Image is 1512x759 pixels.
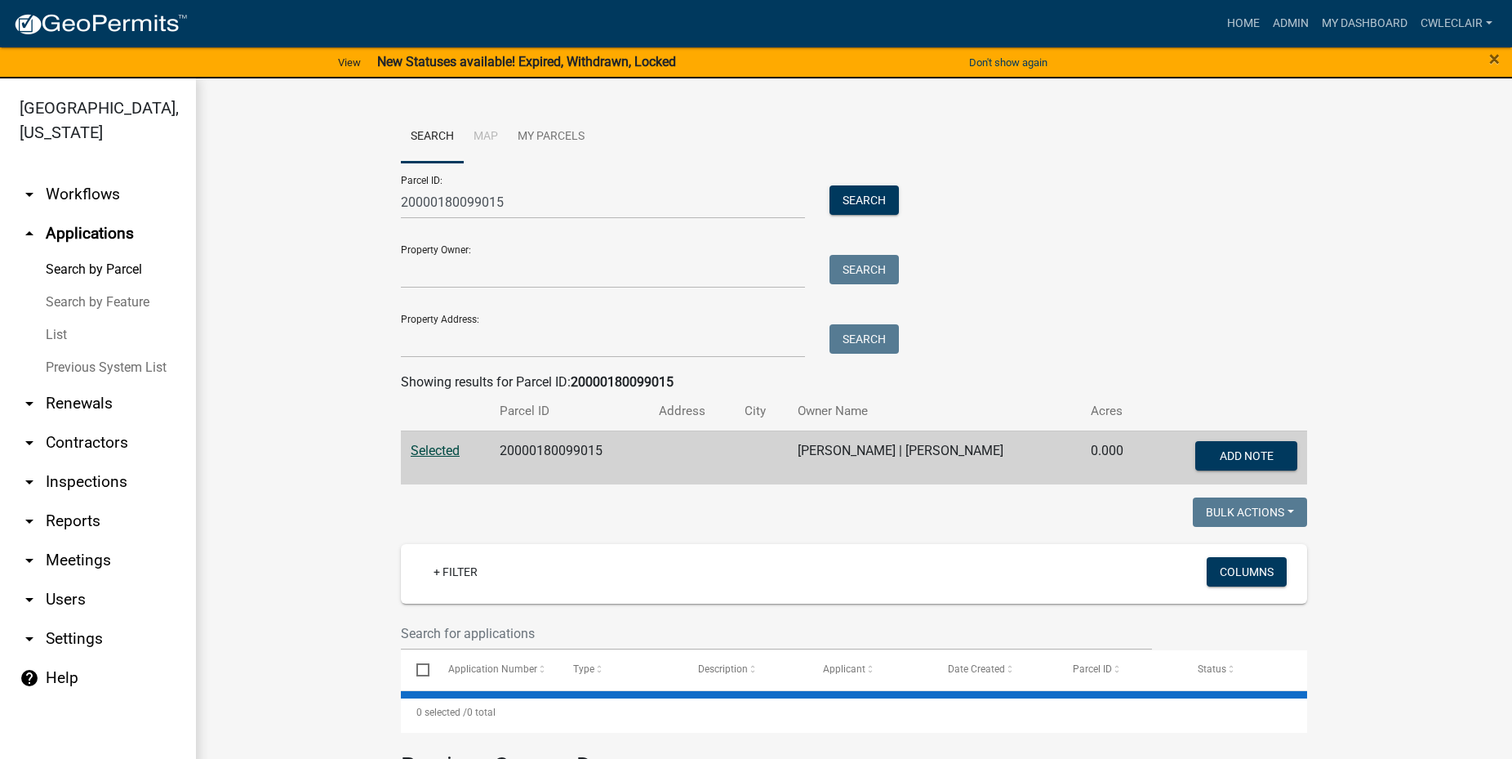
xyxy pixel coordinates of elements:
td: [PERSON_NAME] | [PERSON_NAME] [788,431,1081,484]
button: Search [829,255,899,284]
i: help [20,668,39,688]
i: arrow_drop_down [20,551,39,570]
span: Add Note [1219,449,1273,462]
i: arrow_drop_down [20,629,39,649]
button: Don't show again [963,49,1054,76]
td: 20000180099015 [490,431,649,484]
a: Selected [411,443,460,458]
button: Search [829,185,899,215]
div: 0 total [401,692,1307,733]
a: Search [401,111,464,163]
span: Type [573,663,594,675]
strong: New Statuses available! Expired, Withdrawn, Locked [377,54,676,69]
span: Date Created [948,663,1005,675]
button: Add Note [1195,441,1297,471]
a: View [331,49,367,76]
i: arrow_drop_down [20,394,39,413]
input: Search for applications [401,617,1152,650]
th: Parcel ID [490,392,649,431]
datatable-header-cell: Type [557,650,682,690]
a: My Dashboard [1315,8,1414,39]
datatable-header-cell: Parcel ID [1057,650,1182,690]
button: Close [1489,49,1500,69]
i: arrow_drop_down [20,590,39,609]
th: Owner Name [788,392,1081,431]
a: cwleclair [1414,8,1499,39]
div: Showing results for Parcel ID: [401,373,1307,392]
span: × [1489,47,1500,70]
a: Admin [1266,8,1315,39]
datatable-header-cell: Applicant [807,650,932,690]
th: Acres [1081,392,1149,431]
span: 0 selected / [416,707,467,718]
i: arrow_drop_down [20,433,39,453]
strong: 20000180099015 [571,374,674,390]
datatable-header-cell: Application Number [432,650,557,690]
i: arrow_drop_up [20,224,39,243]
span: Description [698,663,748,675]
datatable-header-cell: Status [1182,650,1307,690]
i: arrow_drop_down [20,472,39,492]
span: Applicant [823,663,865,675]
datatable-header-cell: Date Created [932,650,1057,690]
i: arrow_drop_down [20,511,39,531]
th: Address [649,392,735,431]
button: Search [829,324,899,354]
span: Parcel ID [1073,663,1112,675]
th: City [735,392,788,431]
span: Application Number [448,663,537,675]
a: My Parcels [508,111,594,163]
datatable-header-cell: Select [401,650,432,690]
span: Status [1198,663,1226,675]
button: Bulk Actions [1193,498,1307,527]
td: 0.000 [1081,431,1149,484]
i: arrow_drop_down [20,185,39,204]
a: + Filter [420,557,491,587]
a: Home [1221,8,1266,39]
datatable-header-cell: Description [683,650,807,690]
button: Columns [1207,557,1287,587]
